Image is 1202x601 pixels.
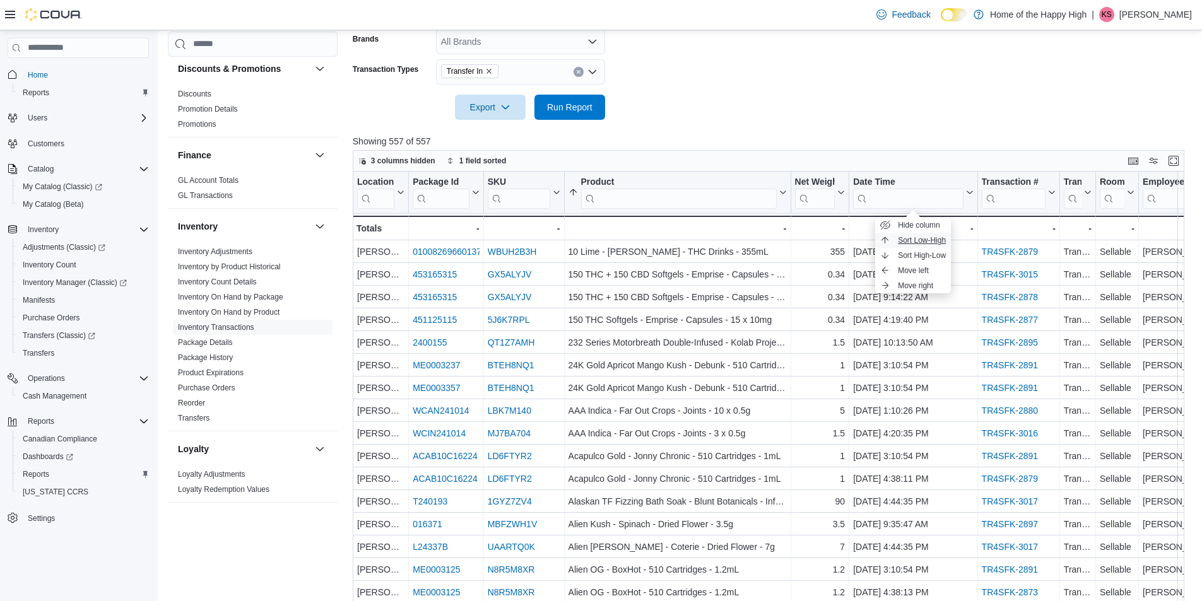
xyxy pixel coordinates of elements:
[413,519,442,529] a: 016371
[13,238,154,256] a: Adjustments (Classic)
[18,431,102,446] a: Canadian Compliance
[853,289,973,305] div: [DATE] 9:14:22 AM
[178,89,211,99] span: Discounts
[13,387,154,405] button: Cash Management
[178,443,209,455] h3: Loyalty
[981,247,1037,257] a: TR4SFK-2879
[18,328,149,343] span: Transfers (Classic)
[23,277,127,288] span: Inventory Manager (Classic)
[178,220,218,233] h3: Inventory
[1166,153,1181,168] button: Enter fullscreen
[487,587,534,597] a: N8R5M8XR
[853,312,973,327] div: [DATE] 4:19:40 PM
[794,267,845,282] div: 0.34
[18,310,149,325] span: Purchase Orders
[178,120,216,129] a: Promotions
[1100,221,1134,236] div: -
[981,519,1037,529] a: TR4SFK-2897
[875,218,951,233] button: Hide column
[485,67,493,75] button: Remove Transfer In from selection in this group
[898,281,933,291] span: Move right
[853,267,973,282] div: [DATE] 4:43:33 PM
[353,153,440,168] button: 3 columns hidden
[981,564,1037,575] a: TR4SFK-2891
[18,346,149,361] span: Transfers
[487,176,560,208] button: SKU
[23,452,73,462] span: Dashboards
[981,176,1045,188] div: Transaction #
[568,267,786,282] div: 150 THC + 150 CBD Softgels - Emprise - Capsules - 15 x 10mg
[487,247,536,257] a: WBUH2B3H
[413,176,480,208] button: Package Id
[442,153,512,168] button: 1 field sorted
[178,104,238,114] span: Promotion Details
[357,176,404,208] button: Location
[23,222,64,237] button: Inventory
[487,564,534,575] a: N8R5M8XR
[1119,7,1192,22] p: [PERSON_NAME]
[23,110,149,125] span: Users
[28,225,59,235] span: Inventory
[13,430,154,448] button: Canadian Compliance
[3,109,154,127] button: Users
[25,8,82,21] img: Cova
[312,219,327,234] button: Inventory
[981,315,1037,325] a: TR4SFK-2877
[18,257,149,272] span: Inventory Count
[568,289,786,305] div: 150 THC + 150 CBD Softgels - Emprise - Capsules - 15 x 10mg
[23,161,59,177] button: Catalog
[487,451,531,461] a: LD6FTYR2
[23,136,69,151] a: Customers
[794,221,845,236] div: -
[487,519,537,529] a: MBFZWH1V
[18,449,78,464] a: Dashboards
[547,101,592,114] span: Run Report
[18,388,149,404] span: Cash Management
[1100,176,1124,188] div: Room
[3,66,154,84] button: Home
[178,292,283,302] span: Inventory On Hand by Package
[794,289,845,305] div: 0.34
[981,221,1055,236] div: -
[1100,312,1134,327] div: Sellable
[28,513,55,523] span: Settings
[1064,176,1081,208] div: Transaction Type
[178,277,257,286] a: Inventory Count Details
[447,65,483,78] span: Transfer In
[23,182,102,192] span: My Catalog (Classic)
[18,388,91,404] a: Cash Management
[892,8,930,21] span: Feedback
[18,484,149,499] span: Washington CCRS
[871,2,935,27] a: Feedback
[18,467,54,482] a: Reports
[981,474,1037,484] a: TR4SFK-2879
[898,265,929,276] span: Move left
[413,176,469,188] div: Package Id
[413,496,447,506] a: T240193
[357,176,394,208] div: Location
[580,176,776,188] div: Product
[1064,289,1092,305] div: Transfer In
[178,353,233,363] span: Package History
[178,414,209,423] a: Transfers
[28,139,64,149] span: Customers
[13,327,154,344] a: Transfers (Classic)
[487,428,530,438] a: MJ7BA704
[28,416,54,426] span: Reports
[178,176,239,185] a: GL Account Totals
[853,244,973,259] div: [DATE] 4:38:11 PM
[13,195,154,213] button: My Catalog (Beta)
[18,179,149,194] span: My Catalog (Classic)
[178,149,310,161] button: Finance
[568,335,786,350] div: 232 Series Motorbreath Double-Infused - Kolab Project - Infused Joints - 3 x 0.5g
[853,176,963,188] div: Date Time
[413,315,457,325] a: 451125115
[3,160,154,178] button: Catalog
[18,275,149,290] span: Inventory Manager (Classic)
[487,360,534,370] a: BTEH8NQ1
[898,220,940,230] span: Hide column
[413,337,447,347] a: 2400155
[568,176,786,208] button: Product
[981,451,1037,461] a: TR4SFK-2891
